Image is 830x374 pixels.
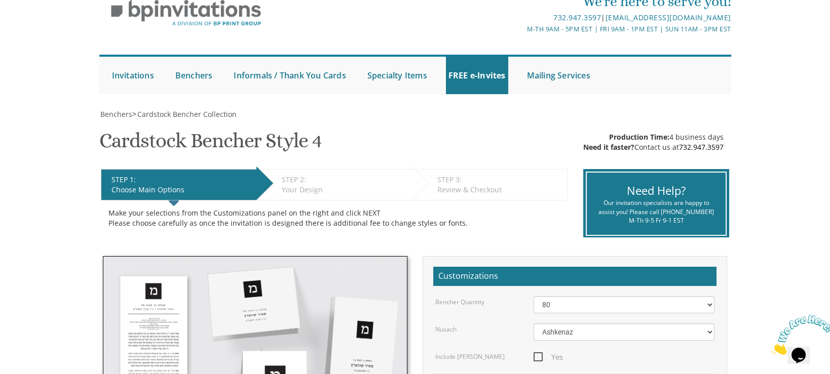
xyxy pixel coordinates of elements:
[435,352,505,361] label: Include [PERSON_NAME]
[173,57,215,94] a: Benchers
[99,130,322,159] h1: Cardstock Bencher Style 4
[310,12,731,24] div: |
[524,57,593,94] a: Mailing Services
[282,175,407,185] div: STEP 2:
[365,57,430,94] a: Specialty Items
[605,13,731,22] a: [EMAIL_ADDRESS][DOMAIN_NAME]
[553,13,601,22] a: 732.947.3597
[109,57,157,94] a: Invitations
[534,351,563,363] span: Yes
[594,183,718,198] div: Need Help?
[132,109,237,119] span: >
[108,208,560,228] div: Make your selections from the Customizations panel on the right and click NEXT Please choose care...
[136,109,237,119] a: Cardstock Bencher Collection
[583,142,634,152] span: Need it faster?
[111,175,251,185] div: STEP 1:
[437,185,562,195] div: Review & Checkout
[767,311,830,359] iframe: chat widget
[100,109,132,119] span: Benchers
[437,175,562,185] div: STEP 3:
[435,325,457,334] label: Nusach
[583,132,724,152] div: 4 business days Contact us at
[594,198,718,224] div: Our invitation specialists are happy to assist you! Please call [PHONE_NUMBER] M-Th 9-5 Fr 9-1 EST
[446,57,508,94] a: FREE e-Invites
[310,24,731,34] div: M-Th 9am - 5pm EST | Fri 9am - 1pm EST | Sun 11am - 3pm EST
[282,185,407,195] div: Your Design
[99,109,132,119] a: Benchers
[609,132,669,142] span: Production Time:
[4,4,67,44] img: Chat attention grabber
[433,267,716,286] h2: Customizations
[137,109,237,119] span: Cardstock Bencher Collection
[231,57,348,94] a: Informals / Thank You Cards
[111,185,251,195] div: Choose Main Options
[679,142,724,152] a: 732.947.3597
[435,298,484,306] label: Bencher Quantity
